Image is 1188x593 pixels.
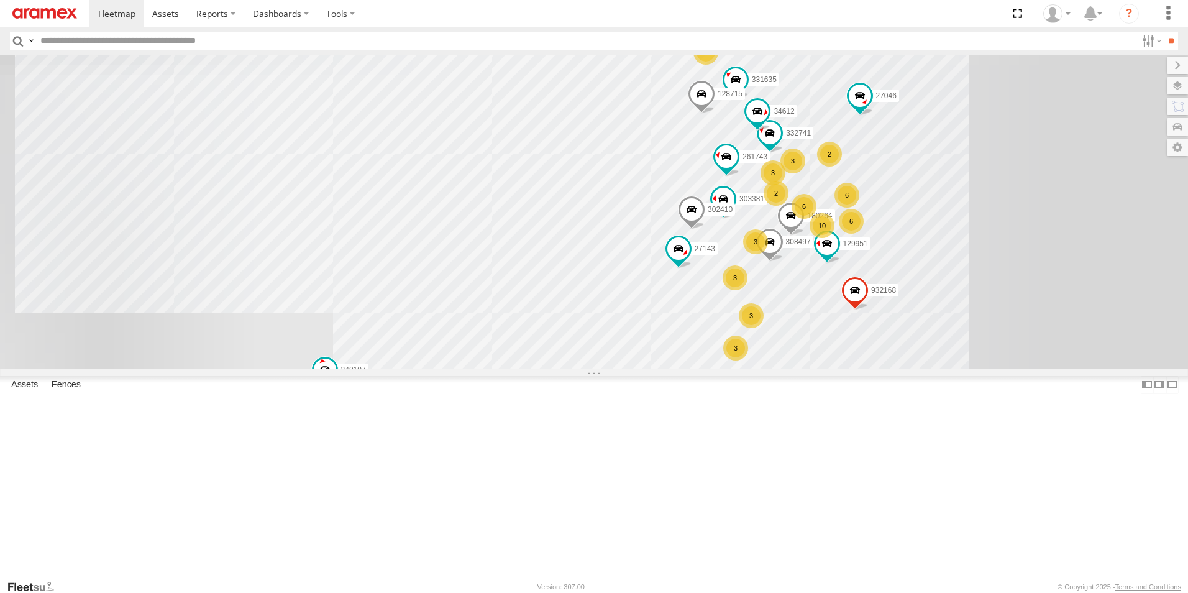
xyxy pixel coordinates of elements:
[695,244,715,253] span: 27143
[1119,4,1139,24] i: ?
[764,181,788,206] div: 2
[723,265,747,290] div: 3
[786,237,811,246] span: 308497
[739,195,764,203] span: 303381
[742,153,767,162] span: 261743
[786,129,811,138] span: 332741
[792,194,816,219] div: 6
[876,91,897,100] span: 27046
[810,213,834,238] div: 10
[774,108,794,116] span: 34612
[1058,583,1181,591] div: © Copyright 2025 -
[739,303,764,328] div: 3
[817,142,842,167] div: 2
[1039,4,1075,23] div: Mohammed Fahim
[1166,376,1179,394] label: Hide Summary Table
[834,183,859,208] div: 6
[26,32,36,50] label: Search Query
[1141,376,1153,394] label: Dock Summary Table to the Left
[871,287,896,295] span: 932168
[7,581,64,593] a: Visit our Website
[1167,139,1188,156] label: Map Settings
[723,336,748,361] div: 3
[752,76,777,85] span: 331635
[12,8,77,19] img: aramex-logo.svg
[780,149,805,173] div: 3
[843,240,868,249] span: 129951
[1115,583,1181,591] a: Terms and Conditions
[341,366,366,375] span: 240107
[1137,32,1164,50] label: Search Filter Options
[708,205,733,214] span: 302410
[1153,376,1166,394] label: Dock Summary Table to the Right
[537,583,585,591] div: Version: 307.00
[5,376,44,393] label: Assets
[718,90,742,98] span: 128715
[839,209,864,234] div: 6
[807,211,832,220] span: 180264
[743,229,768,254] div: 3
[45,376,87,393] label: Fences
[761,160,785,185] div: 3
